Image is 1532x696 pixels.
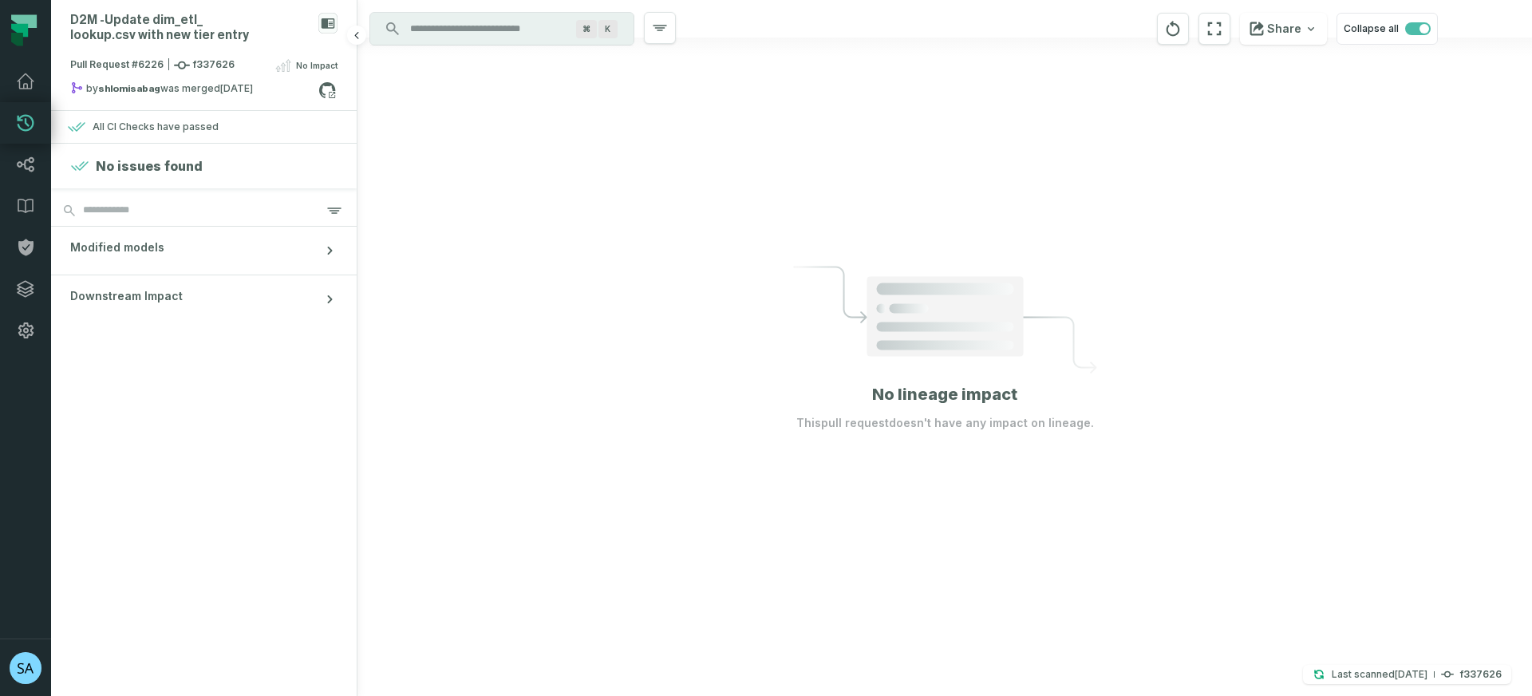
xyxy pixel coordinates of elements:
span: Pull Request #6226 f337626 [70,57,235,73]
span: Modified models [70,239,164,255]
span: No Impact [296,59,338,72]
span: Press ⌘ + K to focus the search bar [598,20,618,38]
img: avatar of sabramov [10,652,41,684]
button: Share [1240,13,1327,45]
h4: No issues found [96,156,203,176]
div: All CI Checks have passed [93,121,219,133]
a: View on github [317,80,338,101]
button: Last scanned[DATE] 5:18:44 PMf337626 [1303,665,1511,684]
div: by was merged [70,81,318,101]
strong: shlomisabag [98,84,160,93]
h1: No lineage impact [872,383,1017,405]
button: Hide browsing panel [347,26,366,45]
relative-time: Sep 14, 2025, 5:18 PM GMT+3 [1395,668,1427,680]
button: Collapse all [1337,13,1438,45]
span: Downstream Impact [70,288,183,304]
p: Last scanned [1332,666,1427,682]
h4: f337626 [1460,670,1502,679]
relative-time: Sep 14, 2025, 5:08 PM GMT+3 [220,82,253,94]
div: D2M - Update dim_etl_lookup.csv with new tier entry [70,13,312,43]
p: This pull request doesn't have any impact on lineage. [796,415,1094,431]
button: Modified models [51,227,357,275]
button: Downstream Impact [51,275,357,323]
span: Press ⌘ + K to focus the search bar [576,20,597,38]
